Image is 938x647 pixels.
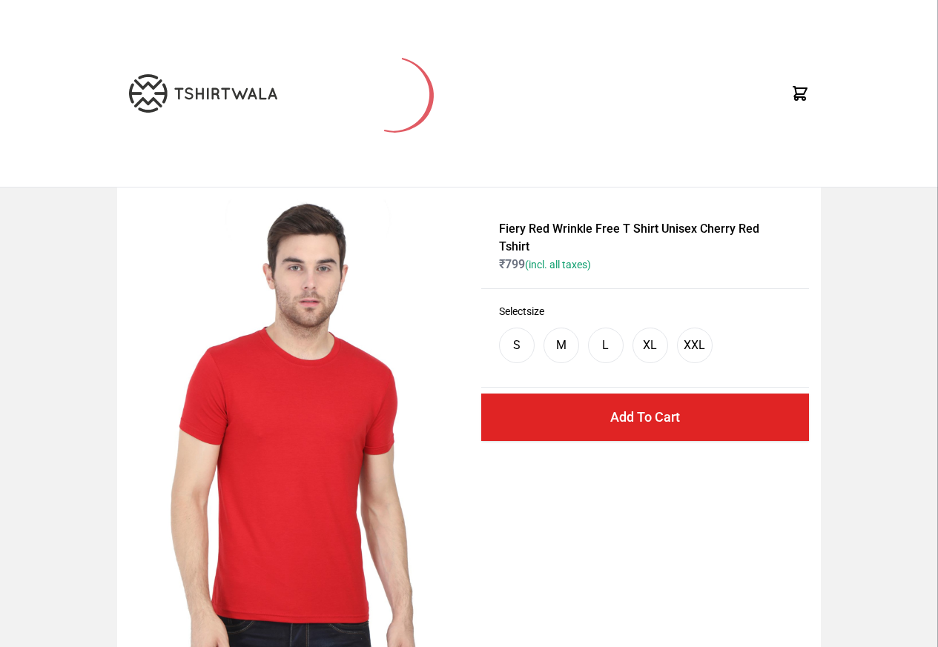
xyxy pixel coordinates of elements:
[481,394,809,441] button: Add To Cart
[499,257,591,271] span: ₹ 799
[602,336,609,354] div: L
[684,336,705,354] div: XXL
[129,74,277,113] img: TW-LOGO-400-104.png
[525,259,591,271] span: (incl. all taxes)
[643,336,657,354] div: XL
[556,336,567,354] div: M
[513,336,521,354] div: S
[499,220,791,256] h1: Fiery Red Wrinkle Free T Shirt Unisex Cherry Red Tshirt
[499,304,791,319] h3: Select size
